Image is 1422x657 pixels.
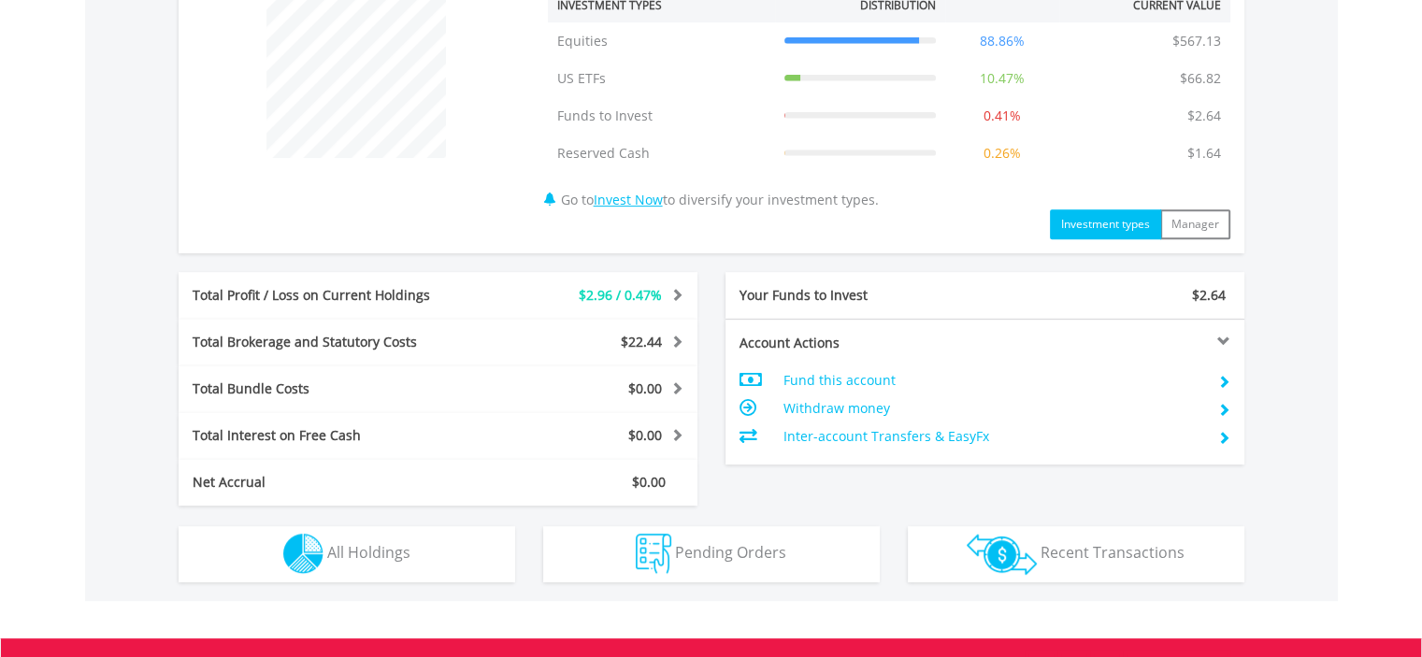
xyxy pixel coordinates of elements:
[945,60,1059,97] td: 10.47%
[1041,542,1185,563] span: Recent Transactions
[783,366,1202,394] td: Fund this account
[1163,22,1230,60] td: $567.13
[283,534,323,574] img: holdings-wht.png
[543,526,880,582] button: Pending Orders
[945,22,1059,60] td: 88.86%
[967,534,1037,575] img: transactions-zar-wht.png
[179,473,481,492] div: Net Accrual
[179,333,481,351] div: Total Brokerage and Statutory Costs
[327,542,410,563] span: All Holdings
[179,379,481,398] div: Total Bundle Costs
[179,426,481,445] div: Total Interest on Free Cash
[594,191,663,208] a: Invest Now
[548,97,775,135] td: Funds to Invest
[628,379,662,397] span: $0.00
[628,426,662,444] span: $0.00
[579,286,662,304] span: $2.96 / 0.47%
[179,286,481,305] div: Total Profit / Loss on Current Holdings
[621,333,662,350] span: $22.44
[548,22,775,60] td: Equities
[908,526,1244,582] button: Recent Transactions
[636,534,671,574] img: pending_instructions-wht.png
[1171,60,1230,97] td: $66.82
[548,135,775,172] td: Reserved Cash
[1192,286,1226,304] span: $2.64
[548,60,775,97] td: US ETFs
[1178,135,1230,172] td: $1.64
[945,135,1059,172] td: 0.26%
[783,394,1202,422] td: Withdraw money
[725,334,985,352] div: Account Actions
[1178,97,1230,135] td: $2.64
[632,473,666,491] span: $0.00
[675,542,786,563] span: Pending Orders
[725,286,985,305] div: Your Funds to Invest
[783,422,1202,450] td: Inter-account Transfers & EasyFx
[1160,209,1230,239] button: Manager
[945,97,1059,135] td: 0.41%
[1050,209,1161,239] button: Investment types
[179,526,515,582] button: All Holdings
